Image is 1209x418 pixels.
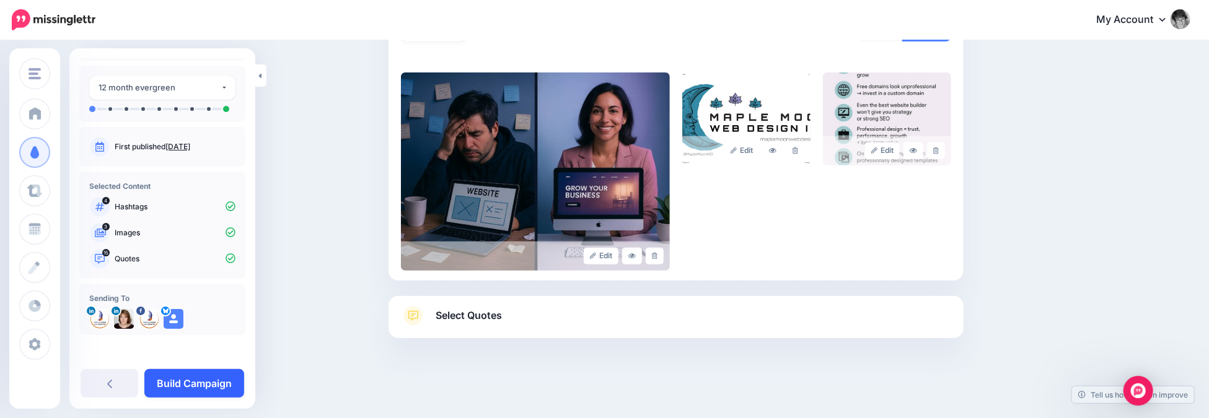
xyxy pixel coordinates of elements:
[164,309,183,329] img: user_default_image.png
[865,142,900,159] a: Edit
[584,248,619,264] a: Edit
[401,72,670,271] img: ac335e9c69148c2ac1cecb153c5e6bdb_large.jpg
[115,141,235,152] p: First published
[89,76,235,100] button: 12 month evergreen
[1072,386,1194,403] a: Tell us how we can improve
[102,223,110,230] span: 3
[102,197,110,204] span: 4
[682,72,811,165] img: 034JNCWPB45JMK49WVS7HP0KG9N2YADX_large.jpg
[115,253,235,264] p: Quotes
[165,142,190,151] a: [DATE]
[139,309,159,329] img: 22539843_1530099833694002_3656935425131721406_n-bsa42050.png
[102,249,110,256] span: 15
[1084,5,1190,35] a: My Account
[823,72,951,165] img: 585a3a41301299f0190a83da1cb32440_large.jpg
[436,307,502,324] span: Select Quotes
[115,227,235,238] p: Images
[29,68,41,79] img: menu.png
[114,309,134,329] img: 0-37213.png
[12,9,95,30] img: Missinglettr
[89,309,109,329] img: 0-bsa42052.png
[99,81,221,95] div: 12 month evergreen
[1123,376,1153,406] div: Open Intercom Messenger
[89,181,235,191] h4: Selected Content
[724,142,760,159] a: Edit
[401,306,951,338] a: Select Quotes
[89,294,235,303] h4: Sending To
[115,201,235,212] p: Hashtags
